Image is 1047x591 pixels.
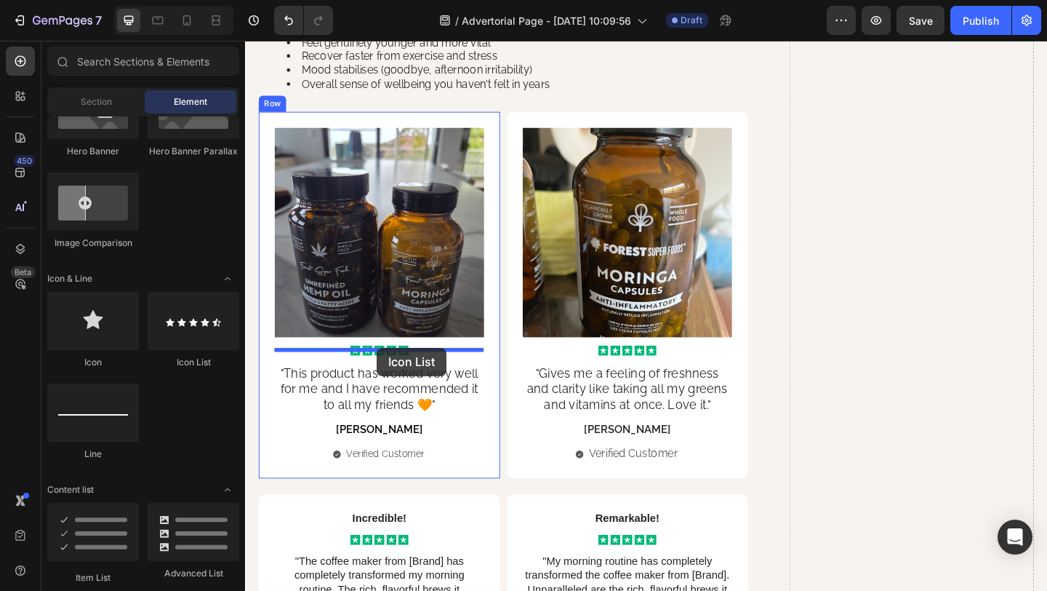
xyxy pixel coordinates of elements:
[81,95,112,108] span: Section
[216,478,239,501] span: Toggle open
[47,237,139,250] div: Image Comparison
[274,6,333,35] div: Undo/Redo
[47,448,139,461] div: Line
[998,520,1032,555] div: Open Intercom Messenger
[95,12,102,29] p: 7
[47,483,94,496] span: Content list
[148,567,239,580] div: Advanced List
[14,155,35,167] div: 450
[148,356,239,369] div: Icon List
[462,13,631,28] span: Advertorial Page - [DATE] 10:09:56
[148,145,239,158] div: Hero Banner Parallax
[909,15,933,27] span: Save
[6,6,108,35] button: 7
[47,356,139,369] div: Icon
[11,266,35,278] div: Beta
[47,272,92,285] span: Icon & Line
[963,13,999,28] div: Publish
[47,571,139,584] div: Item List
[174,95,207,108] span: Element
[896,6,944,35] button: Save
[47,47,239,76] input: Search Sections & Elements
[245,41,1047,591] iframe: Design area
[47,145,139,158] div: Hero Banner
[216,267,239,290] span: Toggle open
[455,13,459,28] span: /
[681,14,702,27] span: Draft
[950,6,1011,35] button: Publish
